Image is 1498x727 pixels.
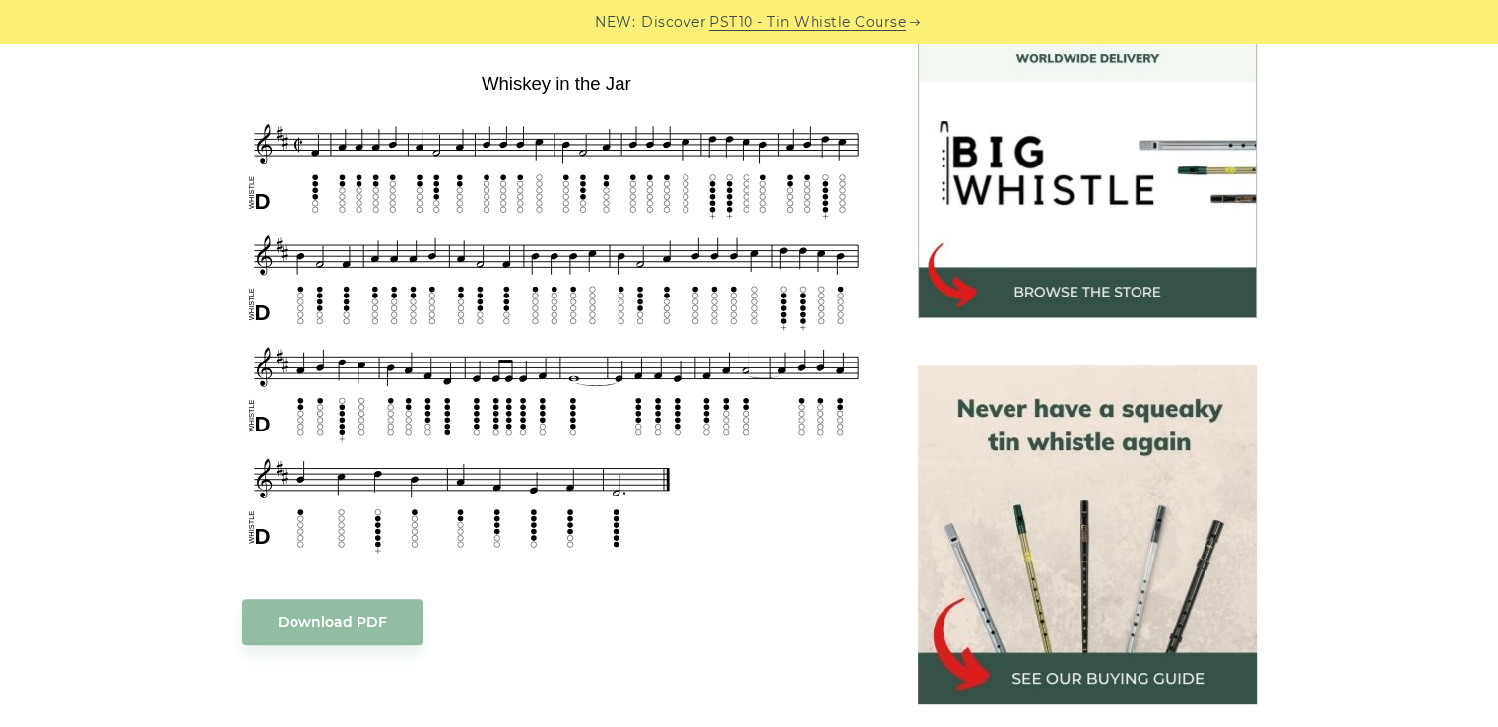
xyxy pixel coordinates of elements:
[242,66,871,559] img: Whiskey in the Jar Tin Whistle Tab & Sheet Music
[709,11,906,33] a: PST10 - Tin Whistle Course
[595,11,635,33] span: NEW:
[641,11,706,33] span: Discover
[918,365,1257,704] img: tin whistle buying guide
[242,599,423,645] a: Download PDF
